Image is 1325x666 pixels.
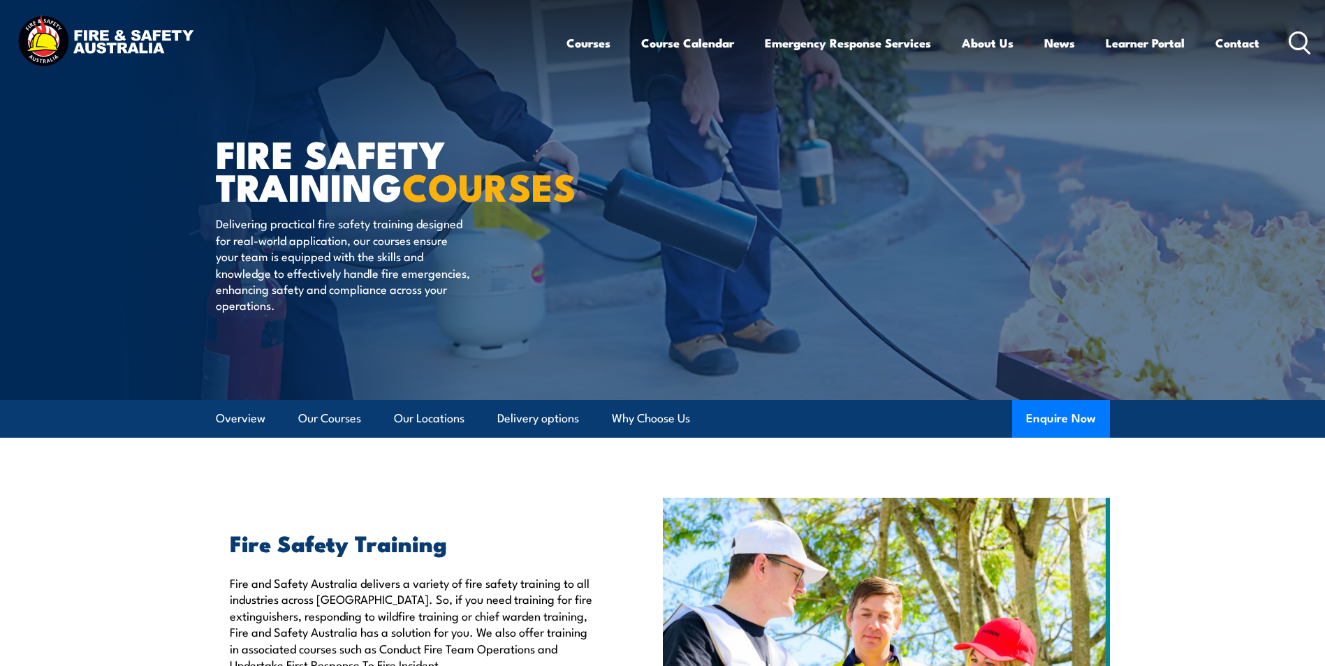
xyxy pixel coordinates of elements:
a: Courses [566,24,610,61]
p: Delivering practical fire safety training designed for real-world application, our courses ensure... [216,215,471,313]
a: Contact [1215,24,1259,61]
h2: Fire Safety Training [230,533,599,552]
a: Learner Portal [1106,24,1185,61]
a: Our Courses [298,400,361,437]
a: Course Calendar [641,24,734,61]
h1: FIRE SAFETY TRAINING [216,137,561,202]
a: Delivery options [497,400,579,437]
strong: COURSES [402,156,576,214]
a: About Us [962,24,1013,61]
button: Enquire Now [1012,400,1110,438]
a: Our Locations [394,400,464,437]
a: Overview [216,400,265,437]
a: Emergency Response Services [765,24,931,61]
a: News [1044,24,1075,61]
a: Why Choose Us [612,400,690,437]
